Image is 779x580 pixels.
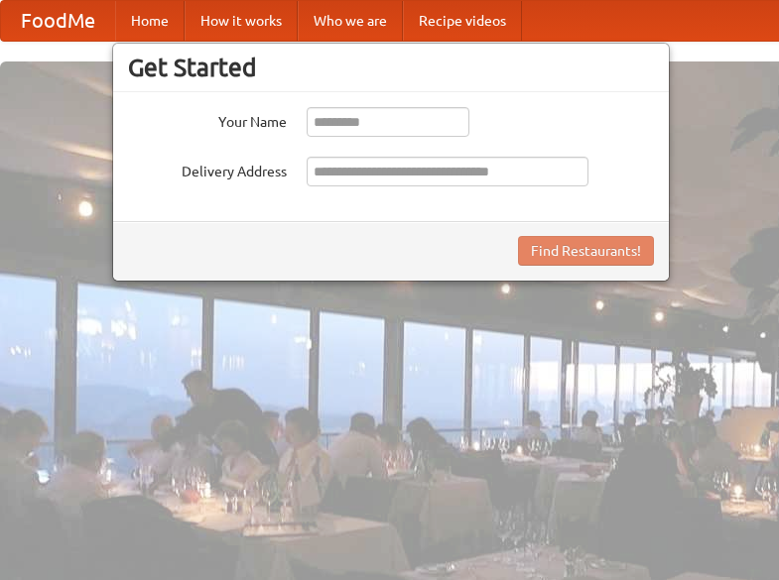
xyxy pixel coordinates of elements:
[128,53,654,82] h3: Get Started
[403,1,522,41] a: Recipe videos
[128,157,287,181] label: Delivery Address
[115,1,185,41] a: Home
[1,1,115,41] a: FoodMe
[185,1,298,41] a: How it works
[298,1,403,41] a: Who we are
[128,107,287,132] label: Your Name
[518,236,654,266] button: Find Restaurants!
